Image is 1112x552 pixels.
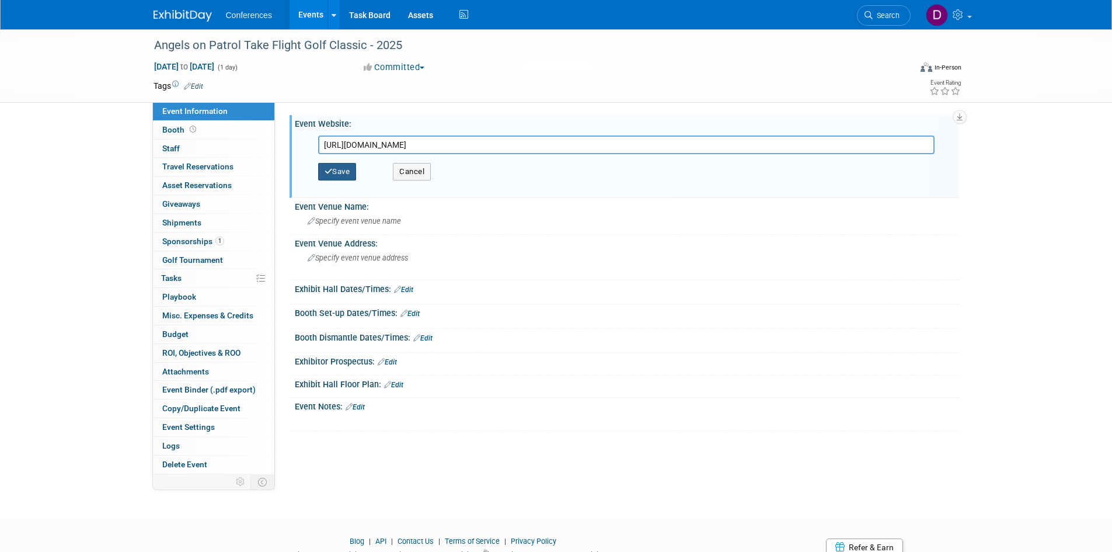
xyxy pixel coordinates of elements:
div: Booth Set-up Dates/Times: [295,304,959,320]
span: Search [873,11,900,20]
span: Logs [162,441,180,450]
img: Format-Inperson.png [921,63,932,72]
span: 1 [215,237,224,245]
td: Tags [154,80,203,92]
a: Travel Reservations [153,158,274,176]
img: ExhibitDay [154,10,212,22]
button: Cancel [393,163,431,180]
a: Budget [153,325,274,343]
span: | [388,537,396,546]
td: Personalize Event Tab Strip [231,474,251,489]
a: Event Binder (.pdf export) [153,381,274,399]
a: Copy/Duplicate Event [153,400,274,418]
a: Event Settings [153,418,274,436]
a: Contact Us [398,537,434,546]
a: Logs [153,437,274,455]
a: Booth [153,121,274,139]
div: Event Format [842,61,962,78]
span: Asset Reservations [162,180,232,190]
span: Specify event venue address [308,254,408,262]
span: Misc. Expenses & Credits [162,311,253,320]
a: Edit [346,403,365,411]
span: Shipments [162,218,201,227]
a: Shipments [153,214,274,232]
span: Copy/Duplicate Event [162,404,240,413]
a: Delete Event [153,456,274,474]
a: Sponsorships1 [153,232,274,251]
a: Attachments [153,363,274,381]
span: to [179,62,190,71]
div: In-Person [934,63,961,72]
div: Event Notes: [295,398,959,413]
a: Event Information [153,102,274,120]
a: Edit [400,310,420,318]
a: Edit [413,334,433,342]
a: Tasks [153,269,274,287]
span: (1 day) [217,64,238,71]
td: Toggle Event Tabs [250,474,274,489]
button: Committed [360,61,429,74]
span: Staff [162,144,180,153]
div: Exhibitor Prospectus: [295,353,959,368]
span: Event Binder (.pdf export) [162,385,256,394]
span: Golf Tournament [162,255,223,265]
div: Event Venue Name: [295,198,959,213]
span: | [501,537,509,546]
a: Blog [350,537,364,546]
a: Playbook [153,288,274,306]
a: Terms of Service [445,537,500,546]
span: Sponsorships [162,237,224,246]
div: Event Venue Address: [295,235,959,249]
span: Booth not reserved yet [187,125,198,134]
div: Booth Dismantle Dates/Times: [295,329,959,344]
a: Edit [394,286,413,294]
span: Budget [162,329,189,339]
div: Event Website: [295,115,959,130]
span: Travel Reservations [162,162,233,171]
div: Exhibit Hall Dates/Times: [295,280,959,296]
span: [DATE] [DATE] [154,61,215,72]
div: Angels on Patrol Take Flight Golf Classic - 2025 [150,35,893,56]
a: Asset Reservations [153,176,274,195]
input: Enter URL [318,136,935,154]
a: API [375,537,386,546]
span: Tasks [161,273,182,283]
span: ROI, Objectives & ROO [162,348,240,357]
span: | [435,537,443,546]
button: Save [318,163,357,180]
img: Diane Arabia [926,4,948,26]
div: Event Rating [929,80,961,86]
span: Conferences [226,11,272,20]
a: Edit [384,381,403,389]
span: Giveaways [162,199,200,209]
a: ROI, Objectives & ROO [153,344,274,362]
span: Playbook [162,292,196,301]
a: Search [857,5,911,26]
span: Delete Event [162,460,207,469]
a: Misc. Expenses & Credits [153,307,274,325]
a: Golf Tournament [153,251,274,269]
span: Booth [162,125,198,134]
span: Specify event venue name [308,217,401,225]
a: Privacy Policy [511,537,556,546]
span: Event Information [162,106,228,116]
span: Attachments [162,367,209,376]
span: | [366,537,374,546]
div: Exhibit Hall Floor Plan: [295,376,959,391]
span: Event Settings [162,422,215,432]
a: Giveaways [153,195,274,213]
a: Edit [378,358,397,366]
a: Edit [184,82,203,91]
a: Staff [153,140,274,158]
